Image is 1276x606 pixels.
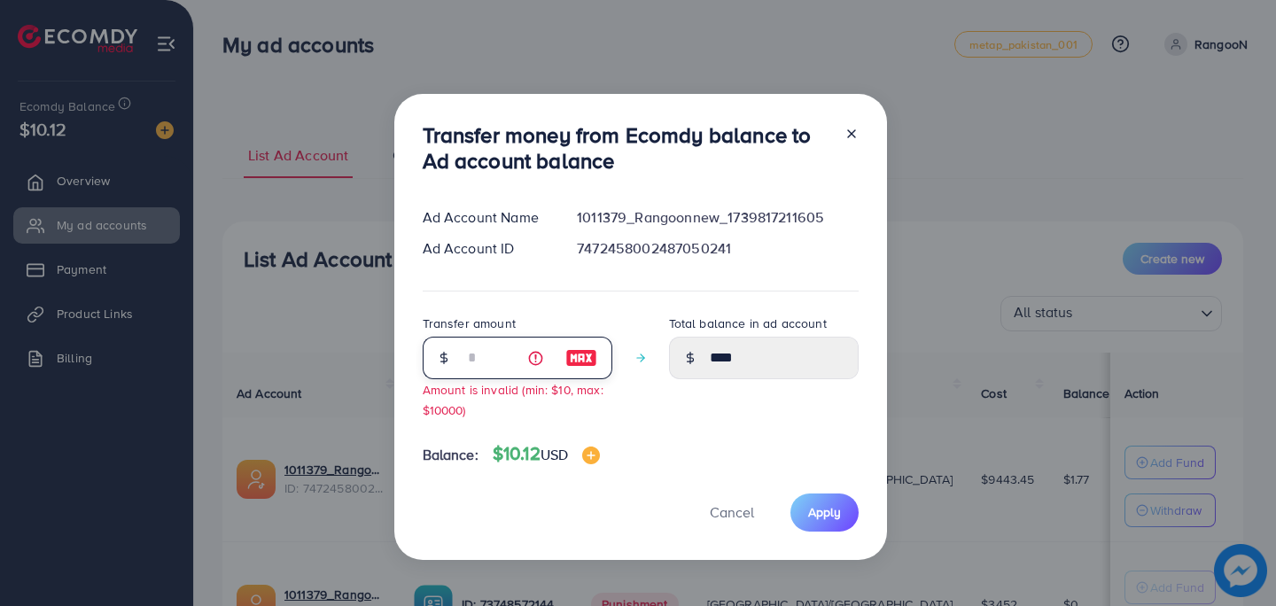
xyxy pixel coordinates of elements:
span: USD [541,445,568,464]
div: 1011379_Rangoonnew_1739817211605 [563,207,872,228]
span: Cancel [710,502,754,522]
label: Total balance in ad account [669,315,827,332]
div: 7472458002487050241 [563,238,872,259]
div: Ad Account ID [408,238,564,259]
h3: Transfer money from Ecomdy balance to Ad account balance [423,122,830,174]
h4: $10.12 [493,443,600,465]
button: Apply [790,493,859,532]
img: image [565,347,597,369]
span: Balance: [423,445,478,465]
small: Amount is invalid (min: $10, max: $10000) [423,381,603,418]
img: image [582,447,600,464]
span: Apply [808,503,841,521]
button: Cancel [688,493,776,532]
div: Ad Account Name [408,207,564,228]
label: Transfer amount [423,315,516,332]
